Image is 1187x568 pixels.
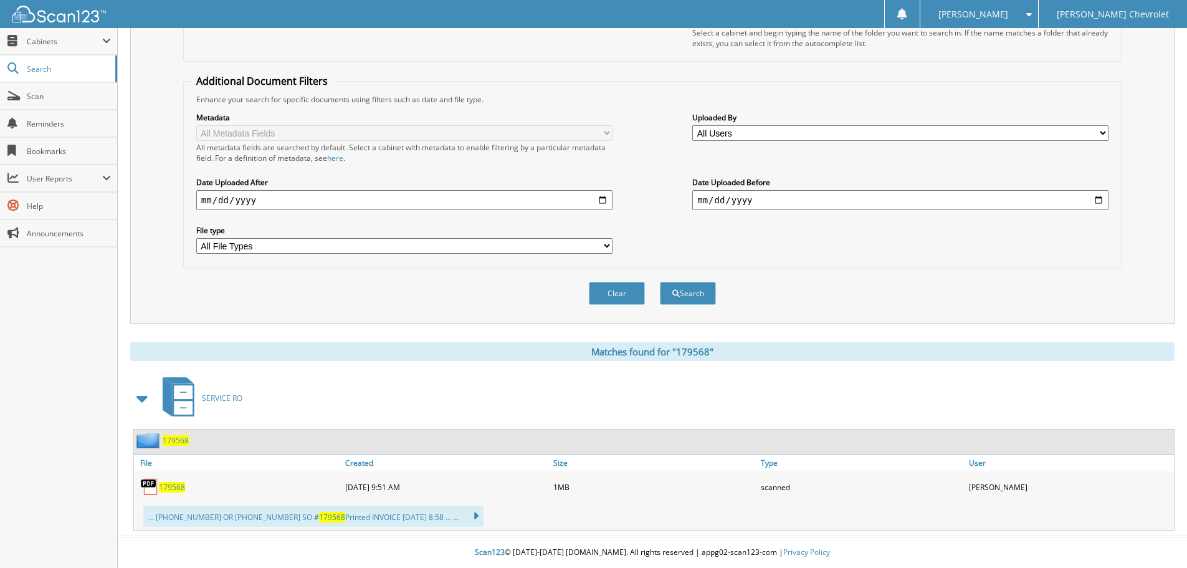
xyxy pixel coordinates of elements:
a: 179568 [159,482,185,493]
a: Created [342,455,550,471]
span: User Reports [27,173,102,184]
div: [DATE] 9:51 AM [342,474,550,499]
span: SERVICE RO [202,393,242,403]
span: [PERSON_NAME] [938,11,1008,18]
img: scan123-logo-white.svg [12,6,106,22]
img: PDF.png [140,478,159,496]
label: Uploaded By [692,112,1108,123]
span: Announcements [27,228,111,239]
label: Date Uploaded After [196,177,613,188]
span: [PERSON_NAME] Chevrolet [1057,11,1169,18]
span: Scan123 [475,547,505,557]
div: 1MB [550,474,758,499]
div: All metadata fields are searched by default. Select a cabinet with metadata to enable filtering b... [196,142,613,163]
label: File type [196,225,613,236]
label: Metadata [196,112,613,123]
input: end [692,190,1108,210]
a: File [134,455,342,471]
a: Privacy Policy [783,547,830,557]
span: Help [27,201,111,211]
span: Reminders [27,118,111,129]
div: ... [PHONE_NUMBER] OR [PHONE_NUMBER] SO # Printed INVOICE [DATE] 8:58 ... ... [143,506,484,527]
a: here [327,153,343,163]
span: Search [27,64,109,74]
img: folder2.png [136,433,163,448]
button: Clear [589,282,645,305]
div: Enhance your search for specific documents using filters such as date and file type. [190,94,1115,105]
a: SERVICE RO [155,373,242,423]
iframe: Chat Widget [1125,508,1187,568]
div: scanned [758,474,966,499]
div: Select a cabinet and begin typing the name of the folder you want to search in. If the name match... [692,27,1108,49]
span: Cabinets [27,36,102,47]
div: Matches found for "179568" [130,342,1175,361]
a: Size [550,455,758,471]
label: Date Uploaded Before [692,177,1108,188]
legend: Additional Document Filters [190,74,334,88]
button: Search [660,282,716,305]
span: Scan [27,91,111,102]
a: 179568 [163,435,189,446]
div: © [DATE]-[DATE] [DOMAIN_NAME]. All rights reserved | appg02-scan123-com | [118,537,1187,568]
span: Bookmarks [27,146,111,156]
div: [PERSON_NAME] [966,474,1174,499]
span: 179568 [319,512,345,522]
a: User [966,455,1174,471]
a: Type [758,455,966,471]
input: start [196,190,613,210]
